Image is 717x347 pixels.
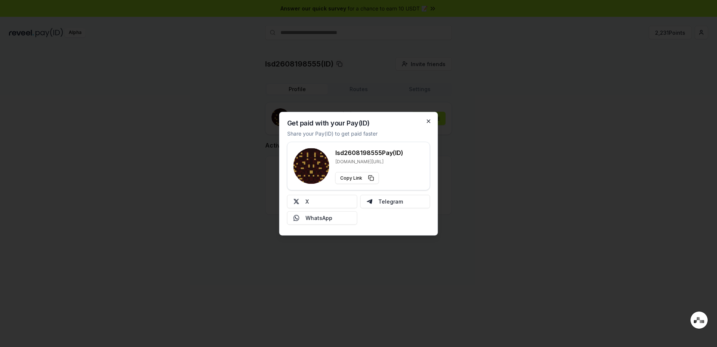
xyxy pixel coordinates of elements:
h3: lsd2608198555 Pay(ID) [335,148,403,157]
p: Share your Pay(ID) to get paid faster [287,129,378,137]
img: Whatsapp [294,215,299,221]
img: X [294,198,299,204]
p: [DOMAIN_NAME][URL] [335,158,403,164]
button: Copy Link [335,172,379,184]
h2: Get paid with your Pay(ID) [287,120,370,126]
button: WhatsApp [287,211,357,224]
button: X [287,195,357,208]
img: Telegram [366,198,372,204]
button: Telegram [360,195,430,208]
